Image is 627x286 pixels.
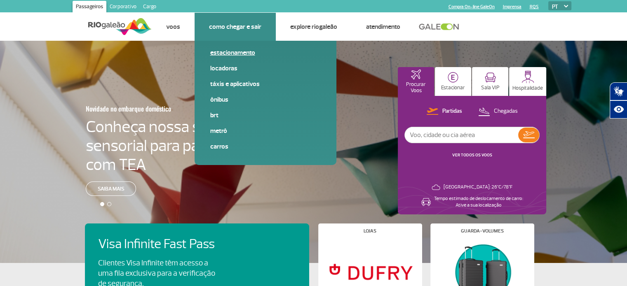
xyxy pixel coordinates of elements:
[503,4,521,9] a: Imprensa
[98,237,229,252] h4: Visa Infinite Fast Pass
[106,1,140,14] a: Corporativo
[398,67,434,96] button: Procurar Voos
[86,100,223,117] h3: Novidade no embarque doméstico
[476,106,520,117] button: Chegadas
[448,72,458,83] img: carParkingHome.svg
[435,67,471,96] button: Estacionar
[73,1,106,14] a: Passageiros
[210,95,321,104] a: Ônibus
[441,85,465,91] p: Estacionar
[210,48,321,57] a: Estacionamento
[472,67,508,96] button: Sala VIP
[481,85,500,91] p: Sala VIP
[405,127,518,143] input: Voo, cidade ou cia aérea
[364,229,376,233] h4: Lojas
[210,79,321,88] a: Táxis e aplicativos
[210,142,321,151] a: Carros
[210,64,321,73] a: Locadoras
[86,117,264,174] h4: Conheça nossa sala sensorial para passageiros com TEA
[366,23,400,31] a: Atendimento
[452,152,492,158] a: VER TODOS OS VOOS
[86,181,136,196] a: Saiba mais
[209,23,261,31] a: Como chegar e sair
[610,82,627,100] button: Abrir tradutor de língua de sinais.
[610,82,627,119] div: Plugin de acessibilidade da Hand Talk.
[512,85,543,91] p: Hospitalidade
[494,107,518,115] p: Chegadas
[411,70,421,79] img: airplaneHomeActive.svg
[449,4,495,9] a: Compra On-line GaleOn
[442,107,462,115] p: Partidas
[434,195,523,209] p: Tempo estimado de deslocamento de carro: Ative a sua localização
[290,23,337,31] a: Explore RIOgaleão
[210,126,321,135] a: Metrô
[521,70,534,83] img: hospitality.svg
[509,67,546,96] button: Hospitalidade
[444,184,512,191] p: [GEOGRAPHIC_DATA]: 26°C/78°F
[461,229,504,233] h4: Guarda-volumes
[140,1,160,14] a: Cargo
[424,106,465,117] button: Partidas
[530,4,539,9] a: RQS
[485,72,496,83] img: vipRoom.svg
[166,23,180,31] a: Voos
[402,81,430,94] p: Procurar Voos
[210,111,321,120] a: BRT
[450,152,495,158] button: VER TODOS OS VOOS
[610,100,627,119] button: Abrir recursos assistivos.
